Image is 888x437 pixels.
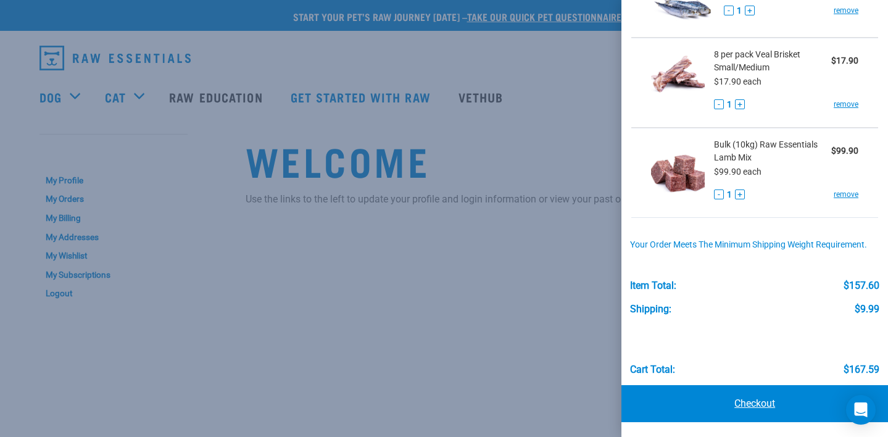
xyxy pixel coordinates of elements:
button: - [714,189,724,199]
div: $9.99 [855,304,879,315]
div: $157.60 [844,280,879,291]
button: - [714,99,724,109]
div: $167.59 [844,364,879,375]
div: Item Total: [630,280,676,291]
span: $99.90 each [714,167,761,177]
a: remove [834,5,858,16]
span: 1 [737,4,742,17]
span: $17.90 each [714,77,761,86]
a: remove [834,189,858,200]
span: Bulk (10kg) Raw Essentials Lamb Mix [714,138,831,164]
a: Checkout [621,385,888,422]
a: remove [834,99,858,110]
button: + [735,99,745,109]
span: 8 per pack Veal Brisket Small/Medium [714,48,831,74]
button: + [735,189,745,199]
div: Shipping: [630,304,671,315]
button: - [724,6,734,15]
button: + [745,6,755,15]
strong: $17.90 [831,56,858,65]
img: Veal Brisket Small/Medium [651,48,705,112]
div: Your order meets the minimum shipping weight requirement. [630,240,880,250]
span: 1 [727,188,732,201]
strong: $99.90 [831,146,858,156]
div: Open Intercom Messenger [846,395,876,425]
div: Cart total: [630,364,675,375]
img: Raw Essentials Lamb Mix [651,138,705,202]
span: 1 [727,98,732,111]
